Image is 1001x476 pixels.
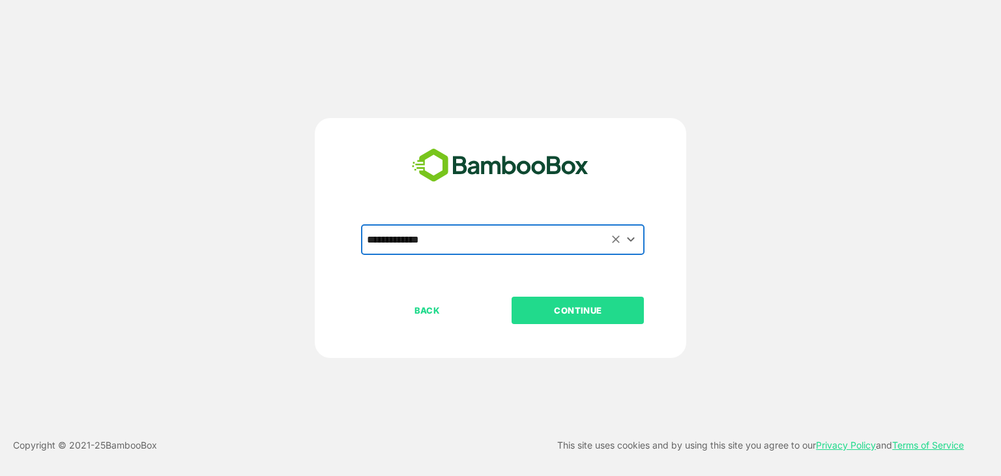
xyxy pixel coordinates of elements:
[816,439,876,451] a: Privacy Policy
[557,438,964,453] p: This site uses cookies and by using this site you agree to our and
[513,303,643,318] p: CONTINUE
[892,439,964,451] a: Terms of Service
[362,303,493,318] p: BACK
[13,438,157,453] p: Copyright © 2021- 25 BambooBox
[512,297,644,324] button: CONTINUE
[622,231,640,248] button: Open
[609,232,624,247] button: Clear
[361,297,493,324] button: BACK
[405,144,596,187] img: bamboobox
